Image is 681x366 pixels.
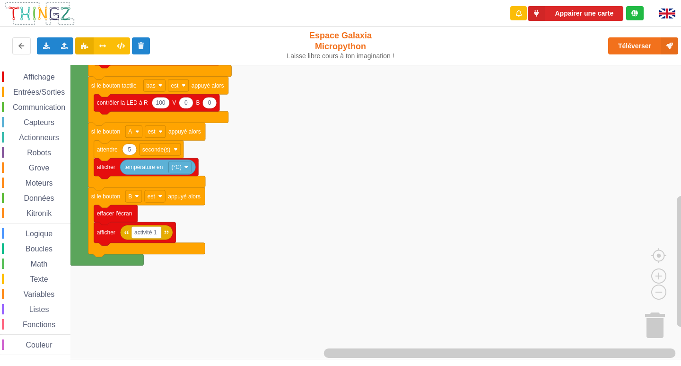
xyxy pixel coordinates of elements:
[29,260,49,268] span: Math
[97,164,115,170] text: afficher
[25,209,53,217] span: Kitronik
[17,134,61,142] span: Actionneurs
[23,194,56,202] span: Données
[4,1,75,26] img: thingz_logo.png
[28,305,51,313] span: Listes
[148,193,156,200] text: est
[192,82,224,89] text: appuyé alors
[22,73,56,81] span: Affichage
[148,128,156,135] text: est
[168,193,201,200] text: appuyé alors
[196,99,200,106] text: B
[168,128,201,135] text: appuyé alors
[128,193,132,200] text: B
[25,341,54,349] span: Couleur
[28,275,49,283] span: Texte
[146,82,155,89] text: bas
[97,99,148,106] text: contrôler la LED à R
[134,229,157,236] text: activité 1
[22,290,56,298] span: Variables
[659,9,675,18] img: gb.png
[283,52,399,60] div: Laisse libre cours à ton imagination !
[208,99,211,106] text: 0
[128,146,131,153] text: 5
[608,37,678,54] button: Téléverser
[128,128,132,135] text: A
[24,245,54,253] span: Boucles
[22,118,56,126] span: Capteurs
[21,321,57,329] span: Fonctions
[26,149,52,157] span: Robots
[24,179,54,187] span: Moteurs
[12,88,66,96] span: Entrées/Sorties
[91,128,120,135] text: si le bouton
[97,229,115,236] text: afficher
[97,146,118,153] text: attendre
[24,230,54,238] span: Logique
[91,193,120,200] text: si le bouton
[11,103,67,111] span: Communication
[184,99,188,106] text: 0
[171,82,179,89] text: est
[283,30,399,60] div: Espace Galaxia Micropython
[97,210,132,217] text: effacer l'écran
[626,6,644,20] div: Tu es connecté au serveur de création de Thingz
[124,164,163,170] text: température en
[156,99,165,106] text: 100
[27,164,51,172] span: Grove
[171,164,181,170] text: (°C)
[91,82,137,89] text: si le bouton tactile
[528,6,623,21] button: Appairer une carte
[172,99,176,106] text: V
[142,146,170,153] text: seconde(s)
